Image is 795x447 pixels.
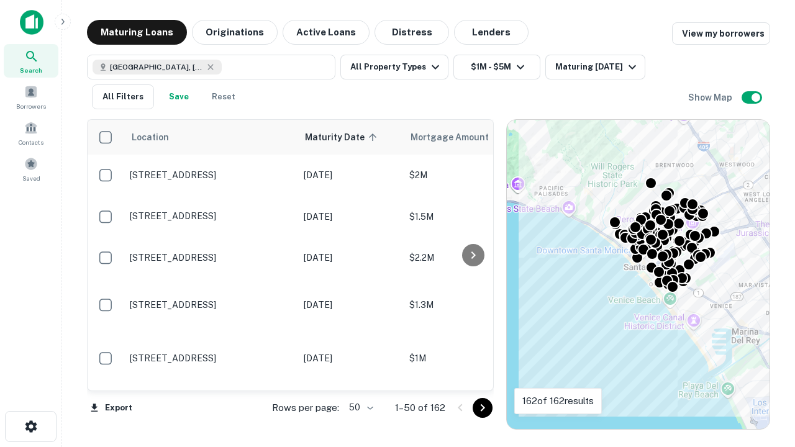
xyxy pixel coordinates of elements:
span: Contacts [19,137,43,147]
p: [DATE] [304,210,397,223]
span: Saved [22,173,40,183]
button: Reset [204,84,243,109]
a: Borrowers [4,80,58,114]
p: [STREET_ADDRESS] [130,252,291,263]
p: [DATE] [304,351,397,365]
p: 1–50 of 162 [395,400,445,415]
button: Save your search to get updates of matches that match your search criteria. [159,84,199,109]
button: Distress [375,20,449,45]
button: All Filters [92,84,154,109]
p: [DATE] [304,168,397,182]
span: Borrowers [16,101,46,111]
button: Go to next page [473,398,493,418]
p: $2M [409,168,534,182]
h6: Show Map [688,91,734,104]
span: [GEOGRAPHIC_DATA], [GEOGRAPHIC_DATA], [GEOGRAPHIC_DATA] [110,61,203,73]
iframe: Chat Widget [733,348,795,407]
button: Lenders [454,20,529,45]
th: Maturity Date [298,120,403,155]
span: Mortgage Amount [411,130,505,145]
a: Saved [4,152,58,186]
p: $1.5M [409,210,534,223]
span: Search [20,65,42,75]
a: Search [4,44,58,78]
button: Maturing [DATE] [545,55,645,79]
button: Originations [192,20,278,45]
p: $2.2M [409,251,534,264]
button: Maturing Loans [87,20,187,45]
span: Maturity Date [305,130,381,145]
a: View my borrowers [672,22,770,45]
p: 162 of 162 results [522,394,594,409]
button: $1M - $5M [453,55,540,79]
div: Maturing [DATE] [555,60,640,74]
th: Location [124,120,298,155]
div: 50 [344,399,375,417]
th: Mortgage Amount [403,120,540,155]
button: Export [87,399,135,417]
span: Location [131,130,169,145]
p: $1.3M [409,298,534,312]
button: Active Loans [283,20,370,45]
p: [DATE] [304,251,397,264]
img: capitalize-icon.png [20,10,43,35]
p: $1M [409,351,534,365]
p: [STREET_ADDRESS] [130,299,291,310]
p: Rows per page: [272,400,339,415]
p: [STREET_ADDRESS] [130,353,291,364]
a: Contacts [4,116,58,150]
p: [STREET_ADDRESS] [130,210,291,222]
div: 0 0 [507,120,770,429]
p: [DATE] [304,298,397,312]
button: [GEOGRAPHIC_DATA], [GEOGRAPHIC_DATA], [GEOGRAPHIC_DATA] [87,55,335,79]
button: All Property Types [340,55,448,79]
p: [STREET_ADDRESS] [130,169,291,181]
